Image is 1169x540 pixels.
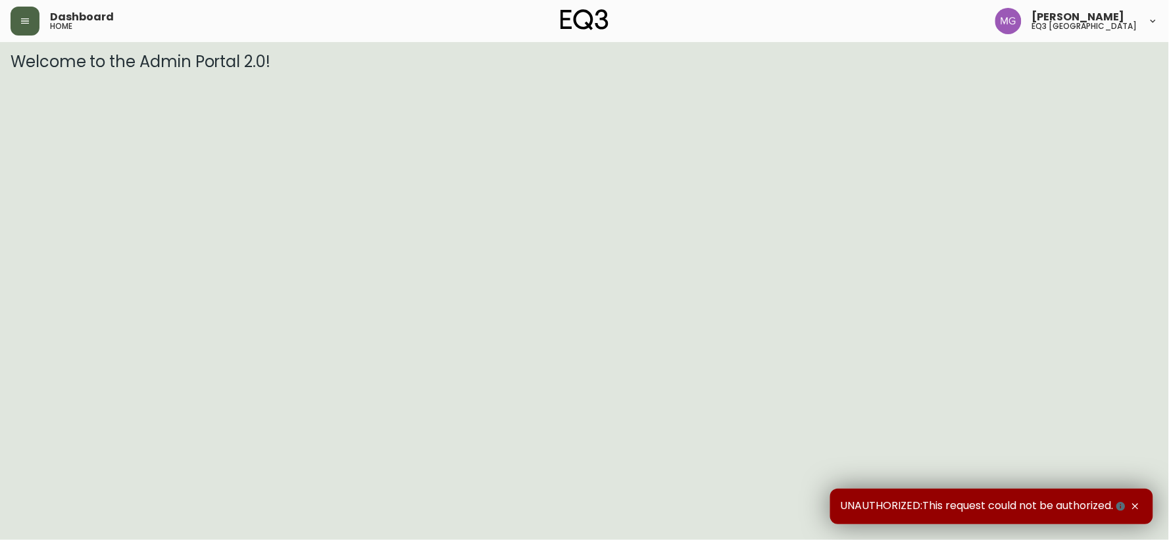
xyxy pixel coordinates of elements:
span: Dashboard [50,12,114,22]
h3: Welcome to the Admin Portal 2.0! [11,53,1158,71]
img: de8837be2a95cd31bb7c9ae23fe16153 [995,8,1022,34]
span: UNAUTHORIZED:This request could not be authorized. [841,499,1128,514]
span: [PERSON_NAME] [1032,12,1125,22]
h5: eq3 [GEOGRAPHIC_DATA] [1032,22,1137,30]
h5: home [50,22,72,30]
img: logo [560,9,609,30]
